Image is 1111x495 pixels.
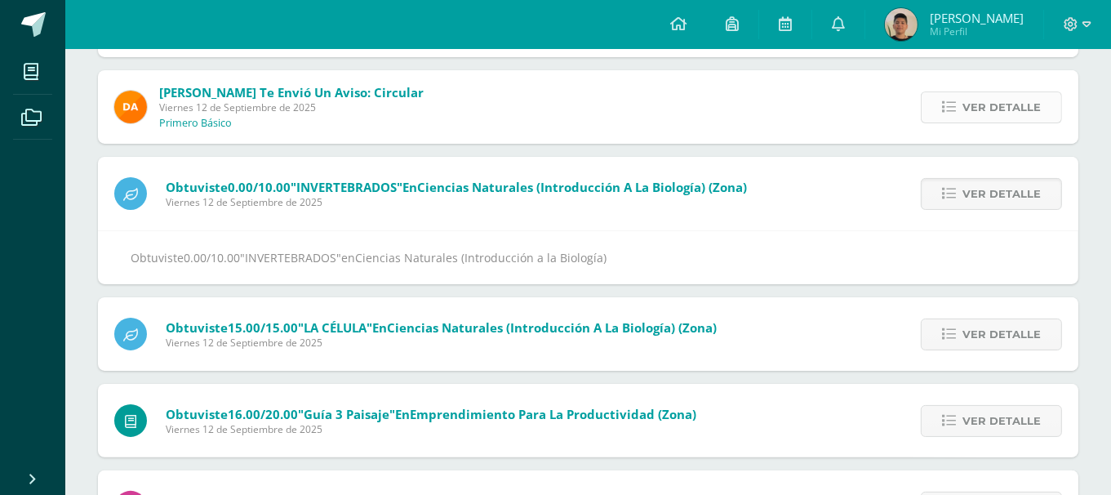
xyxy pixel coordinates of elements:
span: "INVERTEBRADOS" [240,250,341,265]
span: Ver detalle [962,319,1041,350]
span: Obtuviste en [166,319,717,336]
span: [PERSON_NAME] te envió un aviso: Circular [159,84,424,100]
span: [PERSON_NAME] [930,10,1024,26]
span: 0.00/10.00 [228,179,291,195]
span: "Guía 3 Paisaje" [298,406,395,422]
span: Ciencias Naturales (Introducción a la Biología) [355,250,607,265]
span: Emprendimiento para la Productividad (Zona) [410,406,696,422]
span: 15.00/15.00 [228,319,298,336]
p: Primero Básico [159,117,232,130]
span: Viernes 12 de Septiembre de 2025 [166,422,696,436]
span: Mi Perfil [930,25,1024,38]
div: Obtuviste en [131,247,1046,268]
span: 16.00/20.00 [228,406,298,422]
span: Obtuviste en [166,406,696,422]
span: Ver detalle [962,92,1041,123]
span: Obtuviste en [166,179,747,195]
span: "LA CÉLULA" [298,319,372,336]
img: f9d34ca01e392badc01b6cd8c48cabbd.png [114,91,147,123]
span: Ciencias Naturales (Introducción a la Biología) (Zona) [387,319,717,336]
span: "INVERTEBRADOS" [291,179,402,195]
span: Ver detalle [962,179,1041,209]
span: Viernes 12 de Septiembre de 2025 [159,100,424,114]
span: Viernes 12 de Septiembre de 2025 [166,195,747,209]
span: 0.00/10.00 [184,250,240,265]
span: Ciencias Naturales (Introducción a la Biología) (Zona) [417,179,747,195]
span: Viernes 12 de Septiembre de 2025 [166,336,717,350]
span: Ver detalle [962,406,1041,436]
img: 72347cb9cd00c84b9f47910306cec33d.png [885,8,918,41]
